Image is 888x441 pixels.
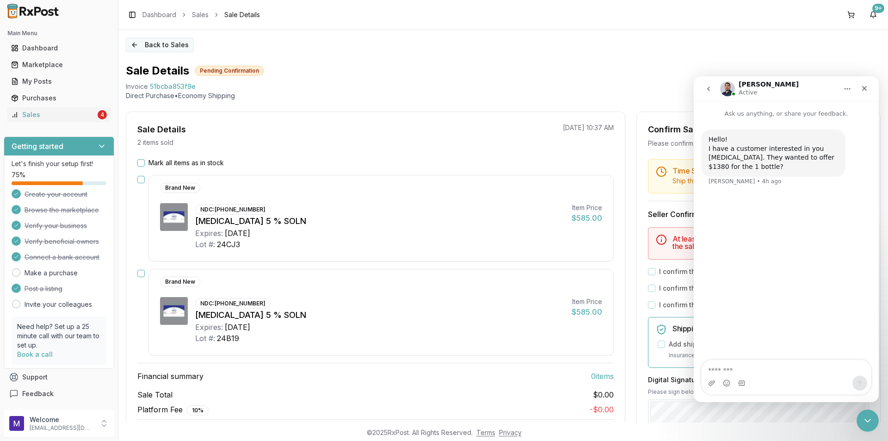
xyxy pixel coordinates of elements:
button: Back to Sales [126,37,194,52]
a: My Posts [7,73,111,90]
img: Xiidra 5 % SOLN [160,203,188,231]
div: Brand New [160,183,200,193]
a: Terms [476,429,495,436]
span: Create your account [25,190,87,199]
h3: Seller Confirmation [648,209,869,220]
a: Invite your colleagues [25,300,92,309]
button: Dashboard [4,41,114,56]
span: $0.00 [593,389,614,400]
div: 24B19 [217,333,239,344]
a: Dashboard [7,40,111,56]
span: Feedback [22,389,54,398]
div: Sale Details [137,123,186,136]
div: My Posts [11,77,107,86]
img: RxPost Logo [4,4,63,19]
div: [DATE] [225,228,250,239]
a: Privacy [499,429,522,436]
div: Item Price [572,203,602,212]
div: [MEDICAL_DATA] 5 % SOLN [195,215,564,228]
a: Dashboard [142,10,176,19]
span: 75 % [12,170,25,180]
h5: Time Sensitive [672,167,861,174]
label: I confirm that all expiration dates are correct [659,300,803,310]
p: Let's finish your setup first! [12,159,106,168]
button: Support [4,369,114,385]
span: Sale Total [137,389,173,400]
p: Please sign below to confirm your acceptance of this order [648,388,869,396]
span: Verify your business [25,221,87,230]
div: 10 % [187,405,209,416]
p: [DATE] 10:37 AM [563,123,614,132]
h1: Sale Details [126,63,189,78]
button: My Posts [4,74,114,89]
span: - $0.00 [590,405,614,414]
div: $585.00 [572,306,602,317]
p: Need help? Set up a 25 minute call with our team to set up. [17,322,101,350]
label: I confirm that the 0 selected items are in stock and ready to ship [659,267,865,276]
span: 51bcba853f9e [150,82,196,91]
a: Marketplace [7,56,111,73]
div: $585.00 [572,212,602,224]
div: Item Price [572,297,602,306]
iframe: Intercom live chat [694,76,879,402]
div: Sales [11,110,96,119]
a: Sales4 [7,106,111,123]
div: Lot #: [195,239,215,250]
a: Book a call [17,350,53,358]
label: Add shipping insurance for $0.00 ( 1.5 % of order value) [669,340,845,349]
nav: breadcrumb [142,10,260,19]
div: [MEDICAL_DATA] 5 % SOLN [195,309,564,322]
img: User avatar [9,416,24,431]
p: [EMAIL_ADDRESS][DOMAIN_NAME] [30,424,94,432]
button: 9+ [866,7,881,22]
button: Marketplace [4,57,114,72]
span: Ship this package by end of day [DATE] . [672,177,797,185]
label: I confirm that all 0 selected items match the listed condition [659,284,850,293]
div: Purchases [11,93,107,103]
span: Post a listing [25,284,62,293]
div: 9+ [872,4,884,13]
a: Make a purchase [25,268,78,278]
h2: Main Menu [7,30,111,37]
h3: Getting started [12,141,63,152]
h5: At least one item must be marked as in stock to confirm the sale. [672,235,861,250]
a: Sales [192,10,209,19]
div: Lot #: [195,333,215,344]
h3: Digital Signature [648,375,869,385]
button: Purchases [4,91,114,106]
iframe: Intercom live chat [857,410,879,432]
span: 0 item s [591,371,614,382]
div: Marketplace [11,60,107,69]
p: 2 items sold [137,138,173,147]
div: 24CJ3 [217,239,240,250]
div: Confirm Sale [648,123,701,136]
div: Expires: [195,322,223,333]
span: Platform Fee [137,404,209,416]
div: NDC: [PHONE_NUMBER] [195,205,271,215]
span: Connect a bank account [25,253,99,262]
div: NDC: [PHONE_NUMBER] [195,298,271,309]
p: Insurance covers loss, damage, or theft during transit. [669,351,861,360]
button: Sales4 [4,107,114,122]
p: Direct Purchase • Economy Shipping [126,91,881,100]
div: Dashboard [11,43,107,53]
img: Xiidra 5 % SOLN [160,297,188,325]
div: Invoice [126,82,148,91]
h5: Shipping Insurance [672,325,861,332]
span: Financial summary [137,371,203,382]
a: Purchases [7,90,111,106]
div: 4 [98,110,107,119]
